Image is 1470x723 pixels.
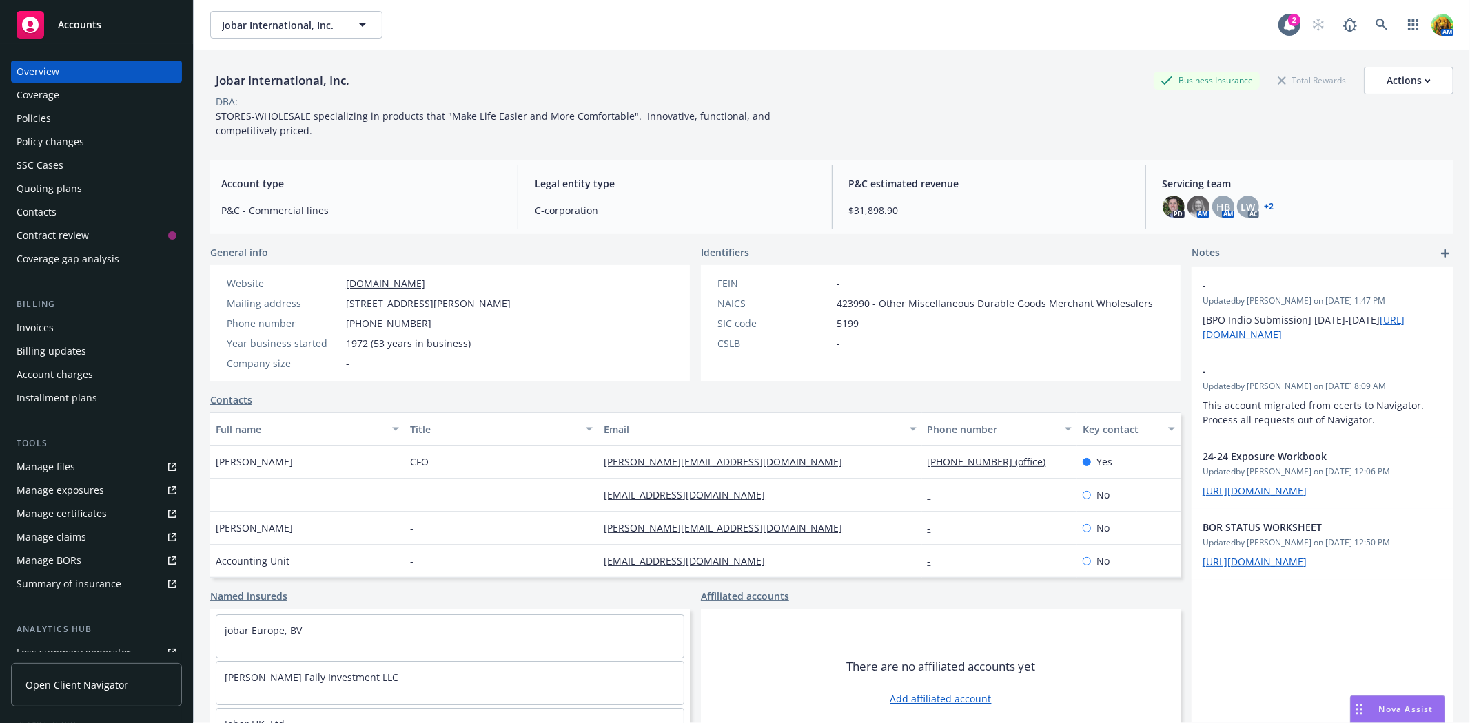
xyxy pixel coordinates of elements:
span: C-corporation [535,203,815,218]
div: 24-24 Exposure WorkbookUpdatedby [PERSON_NAME] on [DATE] 12:06 PM[URL][DOMAIN_NAME] [1192,438,1453,509]
span: Legal entity type [535,176,815,191]
a: - [928,554,942,567]
button: Actions [1364,67,1453,94]
span: General info [210,245,268,260]
span: - [410,554,414,568]
a: Loss summary generator [11,642,182,664]
p: [BPO Indio Submission] [DATE]-[DATE] [1203,313,1442,342]
a: [EMAIL_ADDRESS][DOMAIN_NAME] [604,554,776,567]
button: Jobar International, Inc. [210,11,382,39]
img: photo [1431,14,1453,36]
span: Accounts [58,19,101,30]
div: Phone number [928,422,1056,437]
a: Policies [11,107,182,129]
span: 24-24 Exposure Workbook [1203,449,1407,463]
span: Identifiers [701,245,749,260]
a: Report a Bug [1336,11,1364,39]
span: Account type [221,176,501,191]
a: Named insureds [210,589,287,603]
button: Email [598,412,921,446]
a: Coverage gap analysis [11,248,182,270]
a: Billing updates [11,340,182,362]
img: photo [1163,196,1185,218]
div: Billing updates [17,340,86,362]
div: BOR STATUS WORKSHEETUpdatedby [PERSON_NAME] on [DATE] 12:50 PM[URL][DOMAIN_NAME] [1192,509,1453,580]
div: Manage claims [17,526,86,548]
div: Contacts [17,201,57,223]
a: [URL][DOMAIN_NAME] [1203,484,1307,497]
span: BOR STATUS WORKSHEET [1203,520,1407,534]
span: 5199 [837,316,859,331]
a: - [928,488,942,501]
div: Account charges [17,364,93,386]
div: Total Rewards [1271,72,1353,89]
span: Updated by [PERSON_NAME] on [DATE] 8:09 AM [1203,380,1442,392]
a: Affiliated accounts [701,589,789,603]
a: Coverage [11,84,182,106]
div: Coverage gap analysis [17,248,119,270]
span: - [1203,278,1407,293]
div: DBA: - [216,94,241,109]
span: - [837,276,840,291]
div: Full name [216,422,384,437]
div: Billing [11,297,182,311]
a: Manage exposures [11,479,182,501]
div: Manage files [17,456,75,478]
span: P&C - Commercial lines [221,203,501,218]
a: [PERSON_NAME][EMAIL_ADDRESS][DOMAIN_NAME] [604,521,853,534]
a: SSC Cases [11,154,182,176]
span: - [216,488,219,502]
a: [PERSON_NAME] Faily Investment LLC [225,671,398,684]
a: [EMAIL_ADDRESS][DOMAIN_NAME] [604,488,776,501]
span: No [1096,488,1110,502]
a: Policy changes [11,131,182,153]
div: SIC code [717,316,831,331]
div: Website [227,276,340,291]
div: Manage certificates [17,503,107,525]
a: [PHONE_NUMBER] (office) [928,455,1057,468]
div: Contract review [17,224,89,247]
span: [PHONE_NUMBER] [346,316,431,331]
span: HB [1216,200,1230,214]
span: STORES-WHOLESALE specializing in products that "Make Life Easier and More Comfortable". Innovativ... [216,109,773,137]
span: [STREET_ADDRESS][PERSON_NAME] [346,296,511,311]
button: Title [405,412,599,446]
div: Analytics hub [11,622,182,636]
a: Accounts [11,6,182,44]
div: Key contact [1083,422,1160,437]
span: 1972 (53 years in business) [346,336,471,350]
span: 423990 - Other Miscellaneous Durable Goods Merchant Wholesalers [837,296,1153,311]
a: Contacts [210,392,252,407]
div: Actions [1387,67,1431,94]
span: No [1096,521,1110,535]
img: photo [1187,196,1209,218]
a: Invoices [11,317,182,339]
a: +2 [1265,202,1274,211]
a: Overview [11,61,182,83]
div: Overview [17,61,59,83]
a: Manage claims [11,526,182,548]
span: - [410,521,414,535]
a: [URL][DOMAIN_NAME] [1203,555,1307,568]
a: [DOMAIN_NAME] [346,277,425,290]
div: Business Insurance [1154,72,1260,89]
a: Quoting plans [11,178,182,200]
div: Tools [11,437,182,450]
button: Nova Assist [1350,695,1445,723]
span: Servicing team [1163,176,1442,191]
div: 2 [1288,14,1300,26]
button: Key contact [1077,412,1181,446]
div: Drag to move [1351,696,1368,722]
button: Full name [210,412,405,446]
span: - [346,356,349,370]
div: Phone number [227,316,340,331]
a: Contacts [11,201,182,223]
div: Year business started [227,336,340,350]
span: Accounting Unit [216,554,289,568]
div: Mailing address [227,296,340,311]
div: FEIN [717,276,831,291]
div: NAICS [717,296,831,311]
div: Summary of insurance [17,573,121,595]
a: [PERSON_NAME][EMAIL_ADDRESS][DOMAIN_NAME] [604,455,853,468]
div: Installment plans [17,387,97,409]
